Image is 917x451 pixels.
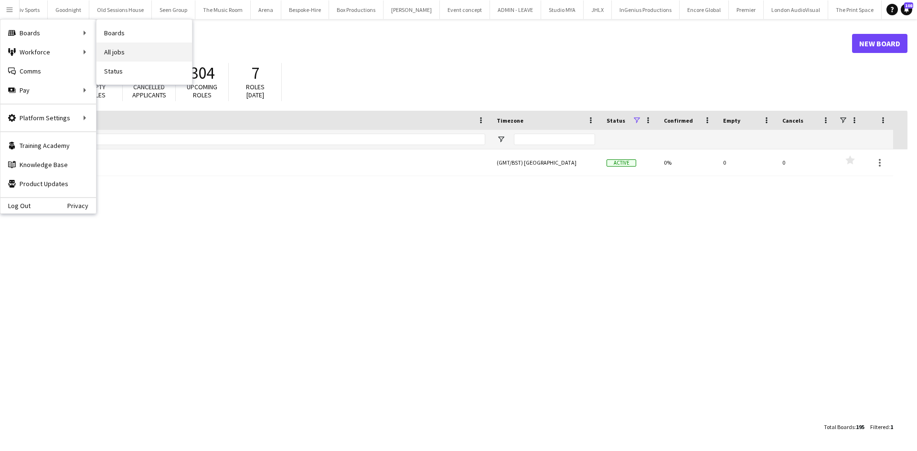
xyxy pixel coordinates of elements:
span: Status [607,117,625,124]
div: 0 [777,149,836,176]
span: Active [607,159,636,167]
span: 108 [904,2,913,9]
input: Board name Filter Input [40,134,485,145]
button: InGenius Productions [612,0,680,19]
button: Bespoke-Hire [281,0,329,19]
button: The Print Space [828,0,882,19]
button: Studio MYA [541,0,584,19]
button: Event concept [440,0,490,19]
button: Premier [729,0,764,19]
a: Training Academy [0,136,96,155]
button: Goodnight [48,0,89,19]
a: Status [96,62,192,81]
span: 1 [890,423,893,430]
span: Cancelled applicants [132,83,166,99]
div: Platform Settings [0,108,96,127]
input: Timezone Filter Input [514,134,595,145]
span: Empty [723,117,740,124]
h1: Boards [17,36,852,51]
button: London AudioVisual [764,0,828,19]
span: Cancels [782,117,803,124]
span: Upcoming roles [187,83,217,99]
button: JHLX [584,0,612,19]
a: Boards [96,23,192,42]
button: Seen Group [152,0,195,19]
a: Ampix UK [22,149,485,176]
a: All jobs [96,42,192,62]
div: : [870,418,893,436]
a: Log Out [0,202,31,210]
span: Filtered [870,423,889,430]
span: Timezone [497,117,523,124]
span: 195 [856,423,864,430]
span: Roles [DATE] [246,83,265,99]
a: Knowledge Base [0,155,96,174]
button: Old Sessions House [89,0,152,19]
span: Confirmed [664,117,693,124]
button: The Music Room [195,0,251,19]
a: 108 [901,4,912,15]
span: 7 [251,63,259,84]
div: 0 [717,149,777,176]
button: Motiv Sports [3,0,48,19]
a: Product Updates [0,174,96,193]
div: (GMT/BST) [GEOGRAPHIC_DATA] [491,149,601,176]
button: Box Productions [329,0,384,19]
button: [PERSON_NAME] [384,0,440,19]
div: Workforce [0,42,96,62]
a: Comms [0,62,96,81]
button: Open Filter Menu [497,135,505,144]
a: Privacy [67,202,96,210]
div: : [824,418,864,436]
button: ADMIN - LEAVE [490,0,541,19]
button: Encore Global [680,0,729,19]
div: 0% [658,149,717,176]
button: Arena [251,0,281,19]
span: 304 [190,63,214,84]
a: New Board [852,34,907,53]
div: Pay [0,81,96,100]
span: Total Boards [824,423,854,430]
div: Boards [0,23,96,42]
